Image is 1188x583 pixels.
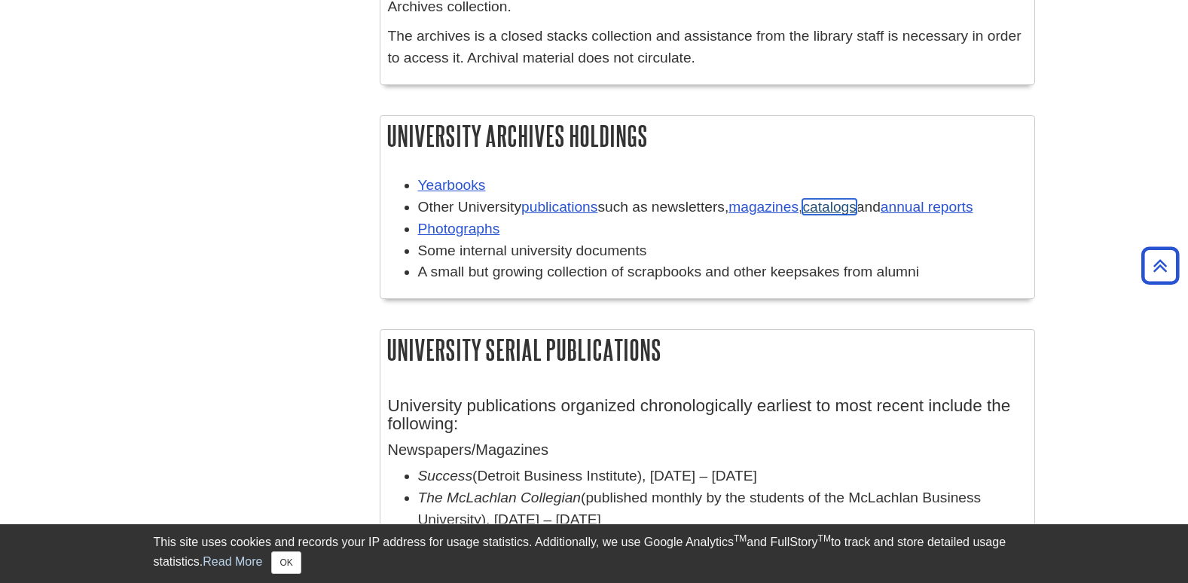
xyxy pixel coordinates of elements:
[418,261,1027,283] li: A small but growing collection of scrapbooks and other keepsakes from alumni
[418,240,1027,262] li: Some internal university documents
[734,533,747,544] sup: TM
[418,197,1027,218] li: Other University such as newsletters, , and
[418,490,582,505] em: The McLachlan Collegian
[388,441,1027,458] h5: Newspapers/Magazines
[380,330,1034,370] h2: University Serial Publications
[418,465,1027,487] li: (Detroit Business Institute), [DATE] – [DATE]
[1136,255,1184,276] a: Back to Top
[418,468,473,484] em: Success
[380,116,1034,156] h2: University Archives Holdings
[203,555,262,568] a: Read More
[881,199,973,215] a: annual reports
[418,177,486,193] a: Yearbooks
[728,199,799,215] a: magazines
[388,26,1027,69] p: The archives is a closed stacks collection and assistance from the library staff is necessary in ...
[418,221,500,237] a: Photographs
[818,533,831,544] sup: TM
[802,199,856,215] a: catalogs
[271,551,301,574] button: Close
[388,397,1027,435] h4: University publications organized chronologically earliest to most recent include the following:
[418,487,1027,531] li: (published monthly by the students of the McLachlan Business University), [DATE] – [DATE]
[154,533,1035,574] div: This site uses cookies and records your IP address for usage statistics. Additionally, we use Goo...
[521,199,597,215] a: publications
